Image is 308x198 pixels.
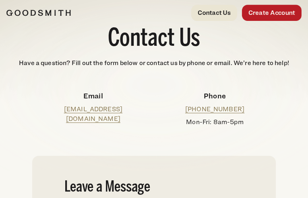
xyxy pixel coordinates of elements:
[191,5,237,21] a: Contact Us
[64,105,122,122] a: [EMAIL_ADDRESS][DOMAIN_NAME]
[39,90,147,101] h4: Email
[242,5,302,21] a: Create Account
[160,117,269,127] p: Mon-Fri: 8am-5pm
[64,180,243,195] h2: Leave a Message
[160,90,269,101] h4: Phone
[185,105,244,113] a: [PHONE_NUMBER]
[6,10,71,16] img: Goodsmith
